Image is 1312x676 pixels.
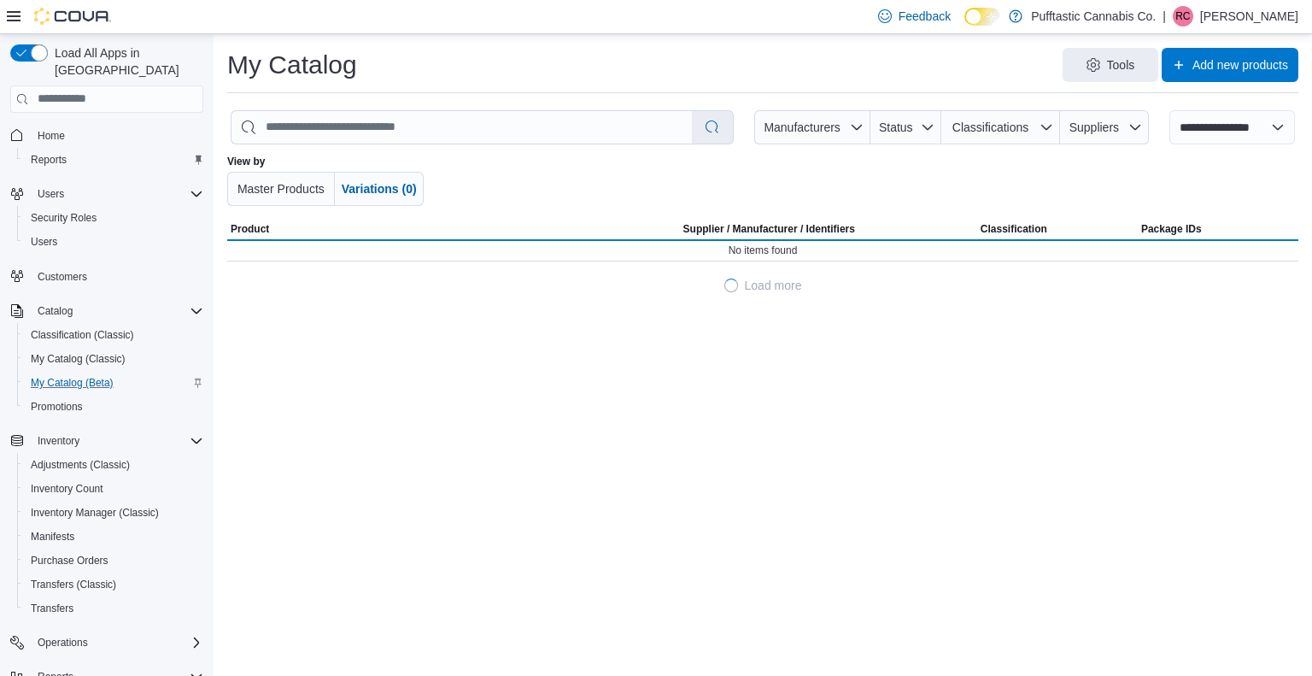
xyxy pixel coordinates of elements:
[3,631,210,655] button: Operations
[24,598,203,619] span: Transfers
[764,121,840,134] span: Manufacturers
[24,455,137,475] a: Adjustments (Classic)
[17,395,210,419] button: Promotions
[1200,6,1298,26] p: [PERSON_NAME]
[17,597,210,620] button: Transfers
[24,526,203,547] span: Manifests
[31,301,203,321] span: Catalog
[31,578,116,591] span: Transfers (Classic)
[24,397,203,417] span: Promotions
[227,172,335,206] button: Master Products
[24,208,203,228] span: Security Roles
[31,602,73,615] span: Transfers
[24,598,80,619] a: Transfers
[729,244,798,257] span: No items found
[24,503,203,523] span: Inventory Manager (Classic)
[24,550,203,571] span: Purchase Orders
[24,503,166,523] a: Inventory Manager (Classic)
[870,110,941,144] button: Status
[335,172,424,206] button: Variations (0)
[3,264,210,289] button: Customers
[231,222,269,236] span: Product
[3,123,210,148] button: Home
[17,206,210,230] button: Security Roles
[31,482,103,496] span: Inventory Count
[24,325,203,345] span: Classification (Classic)
[1173,6,1193,26] div: Ravi Chauhan
[342,182,417,196] span: Variations (0)
[24,150,73,170] a: Reports
[1162,48,1298,82] button: Add new products
[31,431,203,451] span: Inventory
[981,222,1047,236] span: Classification
[31,266,203,287] span: Customers
[879,121,913,134] span: Status
[754,110,870,144] button: Manufacturers
[31,400,83,414] span: Promotions
[723,277,739,293] span: Loading
[17,148,210,172] button: Reports
[34,8,111,25] img: Cova
[38,636,88,650] span: Operations
[31,211,97,225] span: Security Roles
[899,8,951,25] span: Feedback
[24,479,203,499] span: Inventory Count
[1163,6,1166,26] p: |
[24,550,115,571] a: Purchase Orders
[31,506,159,520] span: Inventory Manager (Classic)
[31,184,203,204] span: Users
[1175,6,1190,26] span: RC
[31,328,134,342] span: Classification (Classic)
[24,574,203,595] span: Transfers (Classic)
[31,125,203,146] span: Home
[17,323,210,347] button: Classification (Classic)
[683,222,855,236] div: Supplier / Manufacturer / Identifiers
[31,235,57,249] span: Users
[1063,48,1158,82] button: Tools
[24,232,64,252] a: Users
[31,431,86,451] button: Inventory
[717,268,809,303] button: LoadingLoad more
[24,397,90,417] a: Promotions
[952,121,1028,134] span: Classifications
[17,230,210,254] button: Users
[227,155,265,168] label: View by
[24,150,203,170] span: Reports
[38,434,79,448] span: Inventory
[3,182,210,206] button: Users
[31,153,67,167] span: Reports
[17,347,210,371] button: My Catalog (Classic)
[31,126,72,146] a: Home
[31,301,79,321] button: Catalog
[48,44,203,79] span: Load All Apps in [GEOGRAPHIC_DATA]
[31,267,94,287] a: Customers
[1107,56,1135,73] span: Tools
[31,530,74,544] span: Manifests
[1069,121,1119,134] span: Suppliers
[17,477,210,501] button: Inventory Count
[1141,222,1202,236] span: Package IDs
[237,182,325,196] span: Master Products
[24,325,141,345] a: Classification (Classic)
[17,453,210,477] button: Adjustments (Classic)
[1031,6,1156,26] p: Pufftastic Cannabis Co.
[24,349,203,369] span: My Catalog (Classic)
[38,129,65,143] span: Home
[964,8,1000,26] input: Dark Mode
[24,232,203,252] span: Users
[38,187,64,201] span: Users
[24,479,110,499] a: Inventory Count
[24,349,132,369] a: My Catalog (Classic)
[24,526,81,547] a: Manifests
[31,632,203,653] span: Operations
[24,373,203,393] span: My Catalog (Beta)
[227,48,357,82] h1: My Catalog
[941,110,1060,144] button: Classifications
[31,376,114,390] span: My Catalog (Beta)
[745,277,802,294] span: Load more
[31,184,71,204] button: Users
[659,222,855,236] span: Supplier / Manufacturer / Identifiers
[1192,56,1288,73] span: Add new products
[17,525,210,549] button: Manifests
